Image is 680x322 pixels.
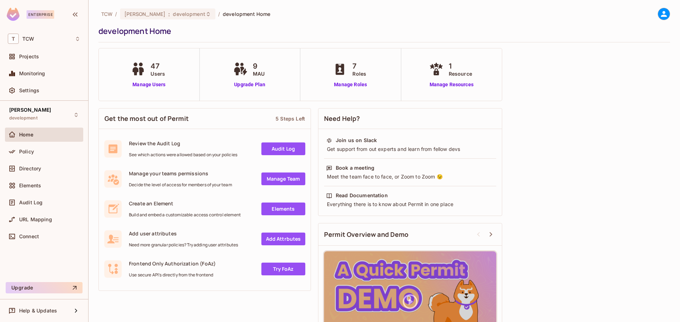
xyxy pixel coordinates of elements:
[336,164,374,171] div: Book a meeting
[427,81,476,88] a: Manage Resources
[19,88,39,93] span: Settings
[8,34,19,44] span: T
[129,182,232,188] span: Decide the level of access for members of your team
[19,54,39,59] span: Projects
[129,260,216,267] span: Frontend Only Authorization (FoAz)
[129,81,169,88] a: Manage Users
[449,61,472,71] span: 1
[223,11,270,17] span: development Home
[19,132,34,137] span: Home
[101,11,112,17] span: the active workspace
[129,152,237,158] span: See which actions were allowed based on your policies
[19,166,41,171] span: Directory
[151,70,165,77] span: Users
[129,200,241,207] span: Create an Element
[449,70,472,77] span: Resource
[151,61,165,71] span: 47
[326,146,494,153] div: Get support from out experts and learn from fellow devs
[331,81,370,88] a: Manage Roles
[129,242,238,248] span: Need more granular policies? Try adding user attributes
[326,201,494,208] div: Everything there is to know about Permit in one place
[9,107,51,113] span: [PERSON_NAME]
[98,26,667,36] div: development Home
[19,71,45,76] span: Monitoring
[9,115,38,121] span: development
[324,114,360,123] span: Need Help?
[104,114,189,123] span: Get the most out of Permit
[276,115,305,122] div: 5 Steps Left
[261,142,305,155] a: Audit Log
[22,36,34,42] span: Workspace: TCW
[19,200,42,205] span: Audit Log
[129,230,238,237] span: Add user attributes
[115,11,117,17] li: /
[253,70,265,77] span: MAU
[336,192,388,199] div: Read Documentation
[326,173,494,180] div: Meet the team face to face, or Zoom to Zoom 😉
[253,61,265,71] span: 9
[352,61,366,71] span: 7
[19,308,57,314] span: Help & Updates
[27,10,54,19] div: Enterprise
[129,212,241,218] span: Build and embed a customizable access control element
[173,11,205,17] span: development
[218,11,220,17] li: /
[261,263,305,275] a: Try FoAz
[261,233,305,245] a: Add Attrbutes
[19,234,39,239] span: Connect
[261,172,305,185] a: Manage Team
[129,272,216,278] span: Use secure API's directly from the frontend
[168,11,170,17] span: :
[261,203,305,215] a: Elements
[352,70,366,77] span: Roles
[19,149,34,154] span: Policy
[129,140,237,147] span: Review the Audit Log
[336,137,377,144] div: Join us on Slack
[129,170,232,177] span: Manage your teams permissions
[19,217,52,222] span: URL Mapping
[232,81,268,88] a: Upgrade Plan
[324,230,409,239] span: Permit Overview and Demo
[124,11,166,17] span: [PERSON_NAME]
[6,282,83,293] button: Upgrade
[7,8,19,21] img: SReyMgAAAABJRU5ErkJggg==
[19,183,41,188] span: Elements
